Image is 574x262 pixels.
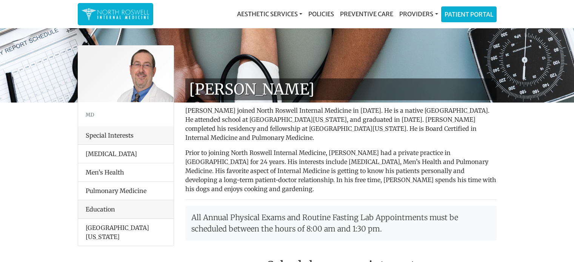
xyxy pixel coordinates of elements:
img: Dr. George Kanes [78,46,174,102]
a: Aesthetic Services [234,6,305,21]
p: Prior to joining North Roswell Internal Medicine, [PERSON_NAME] had a private practice in [GEOGRA... [185,148,497,193]
small: MD [86,112,94,118]
img: North Roswell Internal Medicine [82,7,149,21]
div: Education [78,200,174,219]
li: Men’s Health [78,163,174,182]
a: Providers [396,6,441,21]
a: Policies [305,6,337,21]
li: Pulmonary Medicine [78,181,174,200]
h1: [PERSON_NAME] [185,78,497,100]
p: [PERSON_NAME] joined North Roswell Internal Medicine in [DATE]. He is a native [GEOGRAPHIC_DATA].... [185,106,497,142]
p: All Annual Physical Exams and Routine Fasting Lab Appointments must be scheduled between the hour... [185,206,497,241]
a: Preventive Care [337,6,396,21]
li: [GEOGRAPHIC_DATA][US_STATE] [78,219,174,246]
div: Special Interests [78,126,174,145]
li: [MEDICAL_DATA] [78,145,174,163]
a: Patient Portal [442,7,496,22]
